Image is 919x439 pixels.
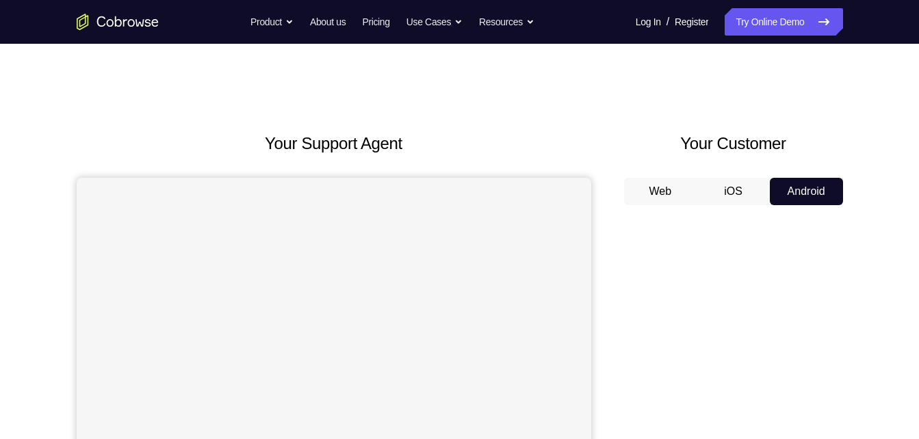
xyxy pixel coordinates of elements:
button: iOS [697,178,770,205]
a: Register [675,8,708,36]
button: Resources [479,8,534,36]
a: Try Online Demo [725,8,842,36]
h2: Your Customer [624,131,843,156]
a: Go to the home page [77,14,159,30]
a: About us [310,8,346,36]
button: Web [624,178,697,205]
a: Log In [636,8,661,36]
button: Product [250,8,294,36]
button: Android [770,178,843,205]
a: Pricing [362,8,389,36]
h2: Your Support Agent [77,131,591,156]
button: Use Cases [406,8,463,36]
span: / [666,14,669,30]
